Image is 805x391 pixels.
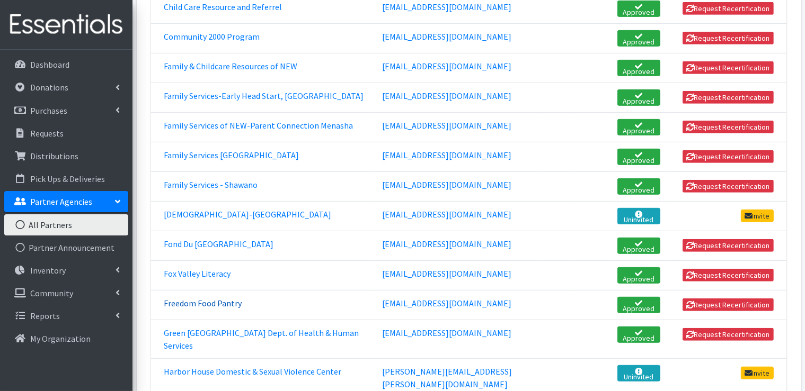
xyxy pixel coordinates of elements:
a: Pick Ups & Deliveries [4,168,128,189]
a: [EMAIL_ADDRESS][DOMAIN_NAME] [382,61,511,71]
a: [EMAIL_ADDRESS][DOMAIN_NAME] [382,209,511,220]
a: Distributions [4,146,128,167]
a: Freedom Food Pantry [164,298,242,308]
a: Approved [617,60,660,76]
a: Family Services of NEW-Parent Connection Menasha [164,120,353,131]
a: Partner Agencies [4,191,128,212]
a: [EMAIL_ADDRESS][DOMAIN_NAME] [382,179,511,190]
a: Uninvited [617,365,660,381]
p: Community [30,288,73,298]
a: Purchases [4,100,128,121]
a: My Organization [4,328,128,349]
p: Partner Agencies [30,196,92,207]
button: Request Recertification [683,121,774,133]
button: Request Recertification [683,328,774,341]
a: Community [4,283,128,304]
button: Request Recertification [683,2,774,15]
p: Reports [30,311,60,321]
a: Approved [617,238,660,254]
a: Approved [617,267,660,284]
button: Request Recertification [683,239,774,252]
img: HumanEssentials [4,7,128,42]
a: [EMAIL_ADDRESS][DOMAIN_NAME] [382,150,511,160]
a: [EMAIL_ADDRESS][DOMAIN_NAME] [382,90,511,101]
a: Uninvited [617,208,660,224]
a: [PERSON_NAME][EMAIL_ADDRESS][PERSON_NAME][DOMAIN_NAME] [382,366,512,389]
button: Request Recertification [683,61,774,74]
button: Request Recertification [683,180,774,193]
a: Invite [741,210,774,222]
a: [EMAIL_ADDRESS][DOMAIN_NAME] [382,298,511,308]
a: Green [GEOGRAPHIC_DATA] Dept. of Health & Human Services [164,328,359,351]
a: Harbor House Domestic & Sexual Violence Center [164,366,341,377]
a: [EMAIL_ADDRESS][DOMAIN_NAME] [382,31,511,42]
a: Approved [617,297,660,313]
a: Approved [617,119,660,135]
a: [DEMOGRAPHIC_DATA]-[GEOGRAPHIC_DATA] [164,209,331,220]
a: [EMAIL_ADDRESS][DOMAIN_NAME] [382,2,511,12]
p: Donations [30,82,68,93]
a: Fox Valley Literacy [164,268,231,279]
a: Dashboard [4,54,128,75]
a: Approved [617,178,660,195]
a: All Partners [4,214,128,235]
a: Requests [4,123,128,144]
a: Approved [617,1,660,17]
p: Inventory [30,265,66,276]
a: Community 2000 Program [164,31,260,42]
button: Request Recertification [683,298,774,311]
a: [EMAIL_ADDRESS][DOMAIN_NAME] [382,268,511,279]
a: Approved [617,149,660,165]
a: Family Services - Shawano [164,179,258,190]
p: My Organization [30,333,91,344]
a: Partner Announcement [4,237,128,258]
button: Request Recertification [683,32,774,44]
a: [EMAIL_ADDRESS][DOMAIN_NAME] [382,239,511,249]
a: [EMAIL_ADDRESS][DOMAIN_NAME] [382,120,511,131]
a: Family & Childcare Resources of NEW [164,61,297,71]
p: Pick Ups & Deliveries [30,174,105,184]
p: Distributions [30,151,78,161]
button: Request Recertification [683,269,774,281]
a: Family Services-Early Head Start, [GEOGRAPHIC_DATA] [164,90,364,101]
p: Purchases [30,105,67,116]
a: Approved [617,89,660,106]
a: Child Care Resource and Referrel [164,2,282,12]
a: Approved [617,30,660,47]
p: Dashboard [30,59,69,70]
button: Request Recertification [683,150,774,163]
a: Reports [4,305,128,326]
a: Donations [4,77,128,98]
a: [EMAIL_ADDRESS][DOMAIN_NAME] [382,328,511,338]
p: Requests [30,128,64,139]
a: Approved [617,326,660,343]
button: Request Recertification [683,91,774,104]
a: Inventory [4,260,128,281]
a: Fond Du [GEOGRAPHIC_DATA] [164,239,273,249]
a: Family Services [GEOGRAPHIC_DATA] [164,150,299,160]
a: Invite [741,367,774,379]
